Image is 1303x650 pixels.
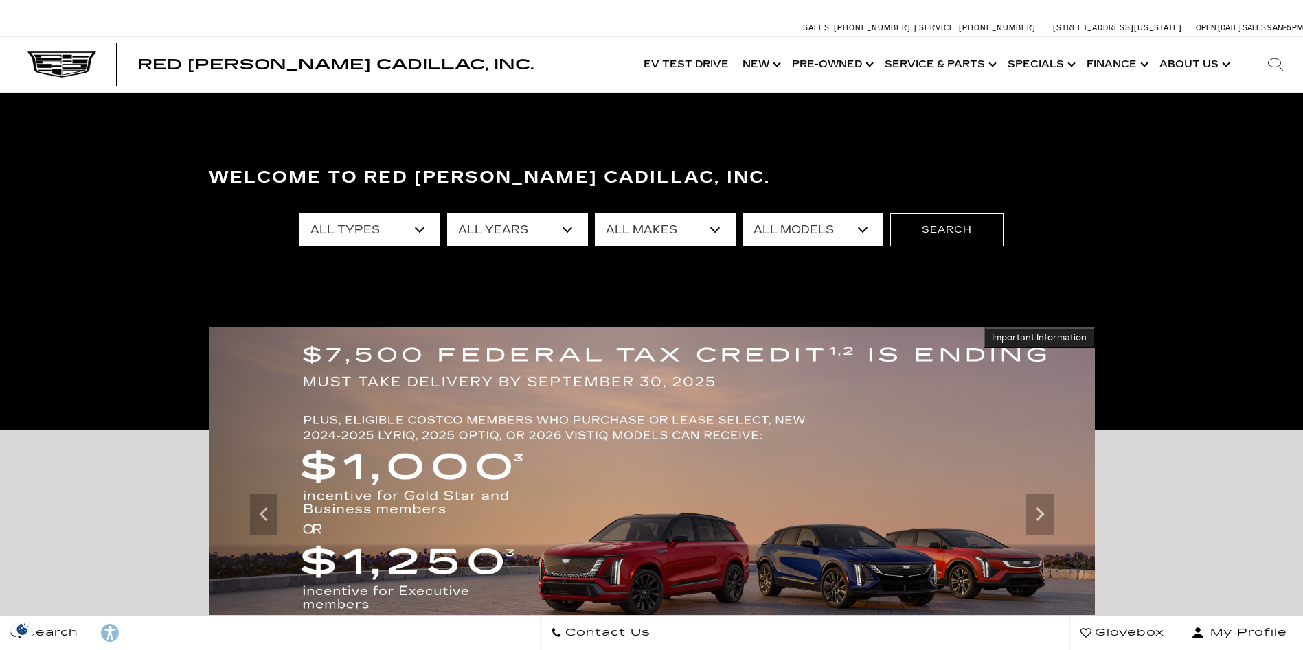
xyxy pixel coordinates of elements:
span: Sales: [1243,23,1267,32]
div: Next [1026,494,1054,535]
h3: Welcome to Red [PERSON_NAME] Cadillac, Inc. [209,164,1095,191]
div: Previous [250,494,277,535]
select: Filter by make [595,213,736,246]
a: New [736,37,785,92]
section: Click to Open Cookie Consent Modal [7,622,38,636]
img: Opt-Out Icon [7,622,38,636]
button: Open user profile menu [1175,616,1303,650]
a: About Us [1153,37,1234,92]
a: Service: [PHONE_NUMBER] [914,24,1039,32]
span: My Profile [1205,623,1287,642]
select: Filter by type [299,213,440,246]
button: Search [890,213,1004,246]
select: Filter by year [447,213,588,246]
span: Search [21,623,78,642]
a: EV Test Drive [637,37,736,92]
span: [PHONE_NUMBER] [959,23,1036,32]
a: Specials [1001,37,1080,92]
span: Open [DATE] [1196,23,1241,32]
a: Finance [1080,37,1153,92]
span: Contact Us [562,623,650,642]
span: [PHONE_NUMBER] [834,23,911,32]
a: Contact Us [540,616,661,650]
span: 9 AM-6 PM [1267,23,1303,32]
span: Glovebox [1091,623,1164,642]
button: Important Information [984,327,1095,348]
a: [STREET_ADDRESS][US_STATE] [1053,23,1182,32]
span: Important Information [992,332,1087,343]
a: Service & Parts [878,37,1001,92]
a: Pre-Owned [785,37,878,92]
span: Service: [919,23,957,32]
img: Cadillac Dark Logo with Cadillac White Text [27,51,96,78]
span: Red [PERSON_NAME] Cadillac, Inc. [137,56,534,73]
span: Sales: [803,23,832,32]
select: Filter by model [743,213,883,246]
a: Sales: [PHONE_NUMBER] [803,24,914,32]
a: Red [PERSON_NAME] Cadillac, Inc. [137,58,534,71]
a: Glovebox [1069,616,1175,650]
